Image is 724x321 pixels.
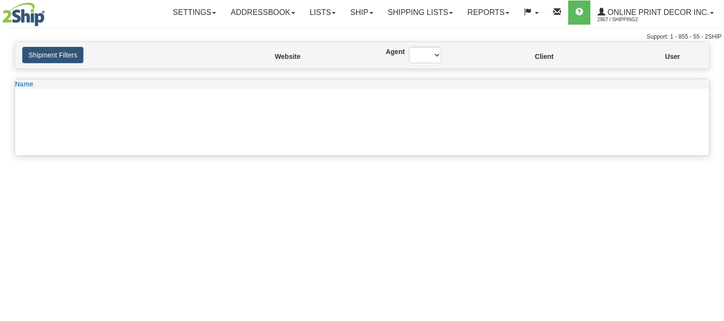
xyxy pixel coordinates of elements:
[381,0,460,25] a: Shipping lists
[275,52,279,61] label: Website
[22,47,83,63] button: Shipment Filters
[598,15,670,25] span: 2867 / Shipping2
[15,80,33,88] span: Name
[343,0,380,25] a: Ship
[302,0,343,25] a: Lists
[460,0,517,25] a: Reports
[535,52,536,61] label: Client
[590,0,721,25] a: Online Print Decor Inc. 2867 / Shipping2
[605,8,709,16] span: Online Print Decor Inc.
[2,2,45,27] img: logo2867.jpg
[223,0,302,25] a: Addressbook
[386,47,395,56] label: Agent
[2,33,722,41] div: Support: 1 - 855 - 55 - 2SHIP
[165,0,223,25] a: Settings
